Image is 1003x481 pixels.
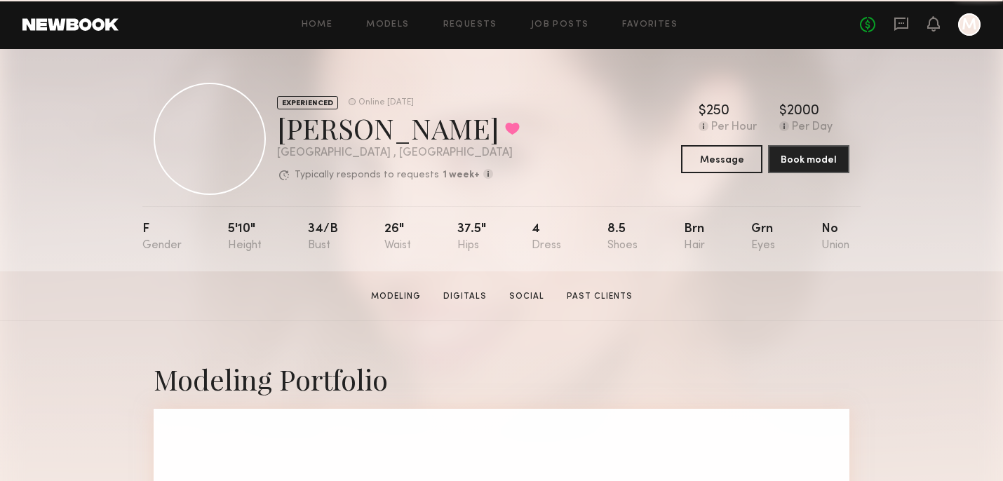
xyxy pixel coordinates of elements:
[365,290,426,303] a: Modeling
[142,223,182,252] div: F
[295,170,439,180] p: Typically responds to requests
[768,145,849,173] button: Book model
[958,13,981,36] a: M
[622,20,678,29] a: Favorites
[684,223,705,252] div: Brn
[607,223,638,252] div: 8.5
[277,109,520,147] div: [PERSON_NAME]
[699,104,706,118] div: $
[438,290,492,303] a: Digitals
[504,290,550,303] a: Social
[228,223,262,252] div: 5'10"
[443,20,497,29] a: Requests
[787,104,819,118] div: 2000
[792,121,833,134] div: Per Day
[443,170,480,180] b: 1 week+
[821,223,849,252] div: No
[358,98,414,107] div: Online [DATE]
[779,104,787,118] div: $
[561,290,638,303] a: Past Clients
[302,20,333,29] a: Home
[706,104,729,118] div: 250
[457,223,486,252] div: 37.5"
[154,360,849,398] div: Modeling Portfolio
[681,145,762,173] button: Message
[532,223,561,252] div: 4
[711,121,757,134] div: Per Hour
[751,223,775,252] div: Grn
[366,20,409,29] a: Models
[277,96,338,109] div: EXPERIENCED
[384,223,411,252] div: 26"
[277,147,520,159] div: [GEOGRAPHIC_DATA] , [GEOGRAPHIC_DATA]
[308,223,338,252] div: 34/b
[531,20,589,29] a: Job Posts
